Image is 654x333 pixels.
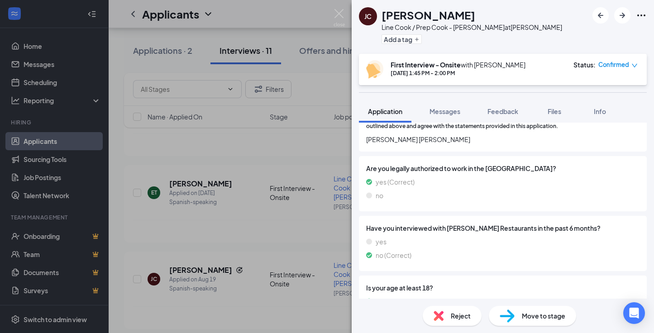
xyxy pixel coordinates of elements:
[366,163,640,173] span: Are you legally authorized to work in the [GEOGRAPHIC_DATA]?
[573,60,596,69] div: Status :
[382,7,475,23] h1: [PERSON_NAME]
[598,60,629,69] span: Confirmed
[636,10,647,21] svg: Ellipses
[522,311,565,321] span: Move to stage
[548,107,561,115] span: Files
[594,107,606,115] span: Info
[376,177,415,187] span: yes (Correct)
[376,237,387,247] span: yes
[376,296,415,306] span: yes (Correct)
[382,23,562,32] div: Line Cook / Prep Cook - [PERSON_NAME] at [PERSON_NAME]
[376,190,383,200] span: no
[391,60,525,69] div: with [PERSON_NAME]
[366,134,640,144] span: [PERSON_NAME] [PERSON_NAME]
[595,10,606,21] svg: ArrowLeftNew
[451,311,471,321] span: Reject
[430,107,460,115] span: Messages
[376,250,411,260] span: no (Correct)
[487,107,518,115] span: Feedback
[391,69,525,77] div: [DATE] 1:45 PM - 2:00 PM
[382,34,422,44] button: PlusAdd a tag
[366,283,640,293] span: Is your age at least 18?
[366,223,640,233] span: Have you interviewed with [PERSON_NAME] Restaurants in the past 6 months?
[623,302,645,324] div: Open Intercom Messenger
[391,61,461,69] b: First Interview - Onsite
[592,7,609,24] button: ArrowLeftNew
[631,62,638,69] span: down
[614,7,630,24] button: ArrowRight
[364,12,372,21] div: JC
[368,107,402,115] span: Application
[617,10,628,21] svg: ArrowRight
[414,37,420,42] svg: Plus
